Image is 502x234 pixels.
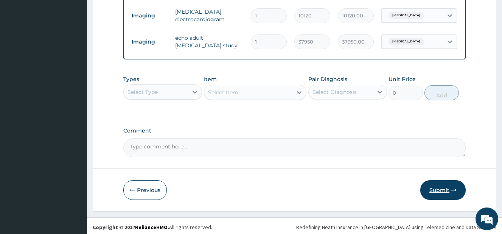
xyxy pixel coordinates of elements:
[123,128,466,134] label: Comment
[4,154,144,181] textarea: Type your message and hit 'Enter'
[308,75,347,83] label: Pair Diagnosis
[135,224,168,231] a: RelianceHMO
[128,9,171,23] td: Imaging
[93,224,169,231] strong: Copyright © 2017 .
[204,75,217,83] label: Item
[124,4,142,22] div: Minimize live chat window
[389,12,424,19] span: [MEDICAL_DATA]
[424,85,459,100] button: Add
[420,180,466,200] button: Submit
[123,76,139,83] label: Types
[312,88,357,96] div: Select Diagnosis
[14,38,31,57] img: d_794563401_company_1708531726252_794563401
[171,30,247,53] td: echo adult [MEDICAL_DATA] study
[389,75,416,83] label: Unit Price
[389,38,424,45] span: [MEDICAL_DATA]
[171,4,247,27] td: [MEDICAL_DATA] electrocardiogram
[39,42,127,52] div: Chat with us now
[123,180,167,200] button: Previous
[296,223,496,231] div: Redefining Heath Insurance in [GEOGRAPHIC_DATA] using Telemedicine and Data Science!
[127,88,158,96] div: Select Type
[44,69,104,146] span: We're online!
[128,35,171,49] td: Imaging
